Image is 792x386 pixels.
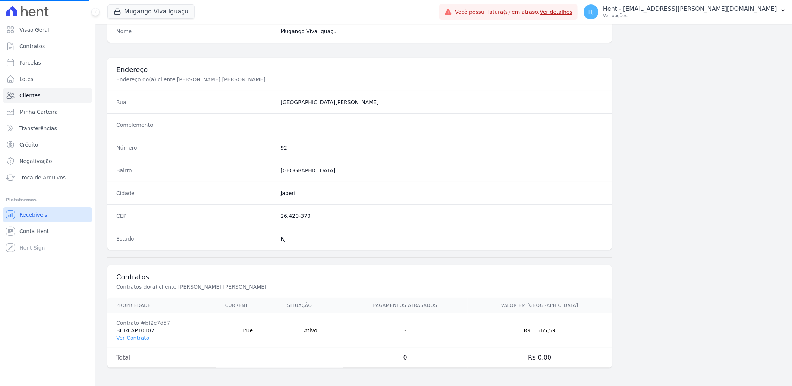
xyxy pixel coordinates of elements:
th: Pagamentos Atrasados [343,298,468,313]
dt: Bairro [116,167,274,174]
td: Ativo [279,313,343,348]
button: Mugango Viva Iguaçu [107,4,195,19]
a: Contratos [3,39,92,54]
span: Parcelas [19,59,41,66]
p: Hent - [EMAIL_ADDRESS][PERSON_NAME][DOMAIN_NAME] [603,5,777,13]
a: Transferências [3,121,92,136]
dd: [GEOGRAPHIC_DATA][PERSON_NAME] [280,98,603,106]
a: Clientes [3,88,92,103]
span: Recebíveis [19,211,47,219]
div: Plataformas [6,195,89,204]
dd: [GEOGRAPHIC_DATA] [280,167,603,174]
a: Crédito [3,137,92,152]
span: Visão Geral [19,26,49,34]
div: Contrato #bf2e7d57 [116,319,207,327]
span: Conta Hent [19,227,49,235]
p: Ver opções [603,13,777,19]
h3: Endereço [116,65,603,74]
span: Troca de Arquivos [19,174,66,181]
td: 0 [343,348,468,368]
a: Conta Hent [3,224,92,239]
dt: Estado [116,235,274,242]
a: Lotes [3,72,92,87]
td: 3 [343,313,468,348]
span: Transferências [19,125,57,132]
dd: 92 [280,144,603,151]
span: Você possui fatura(s) em atraso. [455,8,572,16]
a: Visão Geral [3,22,92,37]
td: R$ 1.565,59 [468,313,612,348]
p: Endereço do(a) cliente [PERSON_NAME] [PERSON_NAME] [116,76,367,83]
dd: 26.420-370 [280,212,603,220]
span: Lotes [19,75,34,83]
th: Valor em [GEOGRAPHIC_DATA] [468,298,612,313]
dt: Rua [116,98,274,106]
span: Hj [588,9,594,15]
span: Minha Carteira [19,108,58,116]
span: Contratos [19,43,45,50]
dt: CEP [116,212,274,220]
td: BL14 APT0102 [107,313,216,348]
dt: Complemento [116,121,274,129]
dt: Número [116,144,274,151]
a: Minha Carteira [3,104,92,119]
dd: Japeri [280,189,603,197]
a: Troca de Arquivos [3,170,92,185]
td: True [216,313,279,348]
a: Ver detalhes [540,9,573,15]
td: Total [107,348,216,368]
button: Hj Hent - [EMAIL_ADDRESS][PERSON_NAME][DOMAIN_NAME] Ver opções [578,1,792,22]
th: Propriedade [107,298,216,313]
td: R$ 0,00 [468,348,612,368]
a: Parcelas [3,55,92,70]
span: Clientes [19,92,40,99]
span: Crédito [19,141,38,148]
span: Negativação [19,157,52,165]
h3: Contratos [116,273,603,282]
dt: Nome [116,28,274,35]
a: Negativação [3,154,92,169]
dt: Cidade [116,189,274,197]
a: Ver Contrato [116,335,149,341]
dd: Mugango Viva Iguaçu [280,28,603,35]
th: Situação [279,298,343,313]
dd: RJ [280,235,603,242]
th: Current [216,298,279,313]
a: Recebíveis [3,207,92,222]
p: Contratos do(a) cliente [PERSON_NAME] [PERSON_NAME] [116,283,367,291]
